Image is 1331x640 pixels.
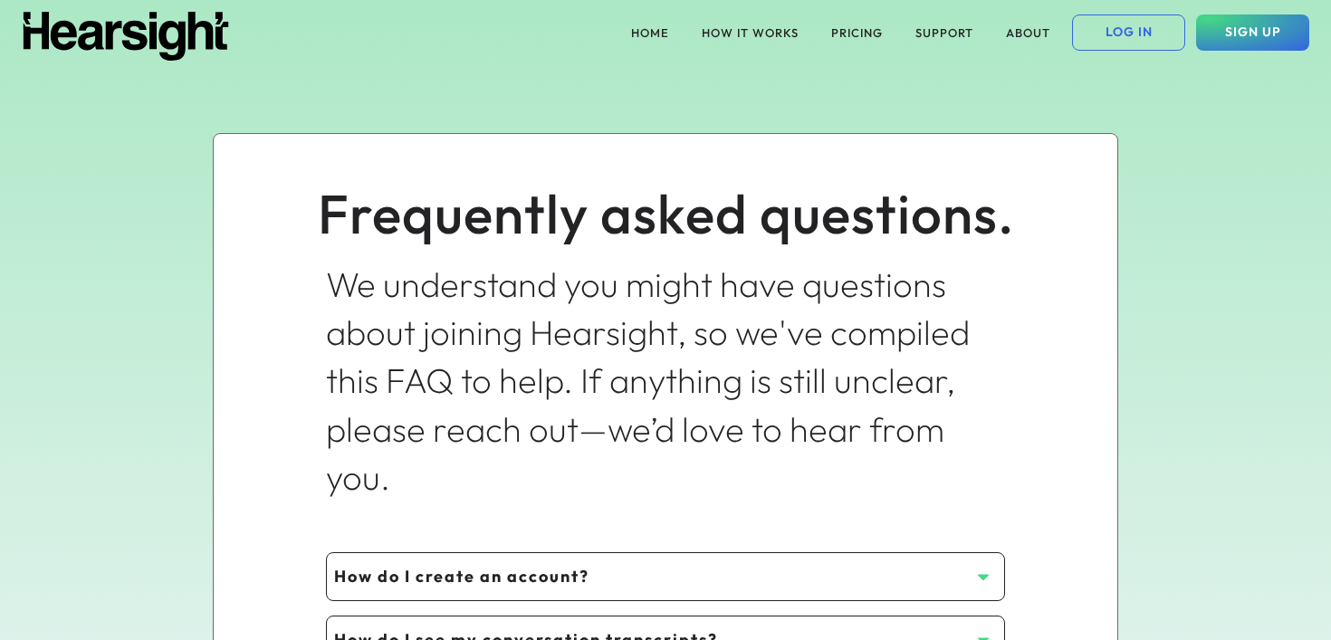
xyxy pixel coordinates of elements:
[326,261,1005,501] div: We understand you might have questions about joining Hearsight, so we've compiled this FAQ to hel...
[620,14,680,51] button: HOME
[1196,14,1309,51] button: SIGN UP
[691,14,809,51] button: HOW IT WORKS
[995,14,1061,51] button: ABOUT
[905,14,984,51] button: SUPPORT
[820,14,894,51] button: PRICING
[22,12,230,61] img: Hearsight logo
[255,176,1076,252] div: Frequently asked questions.
[334,565,970,587] div: How do I create an account?
[1072,14,1185,51] button: LOG IN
